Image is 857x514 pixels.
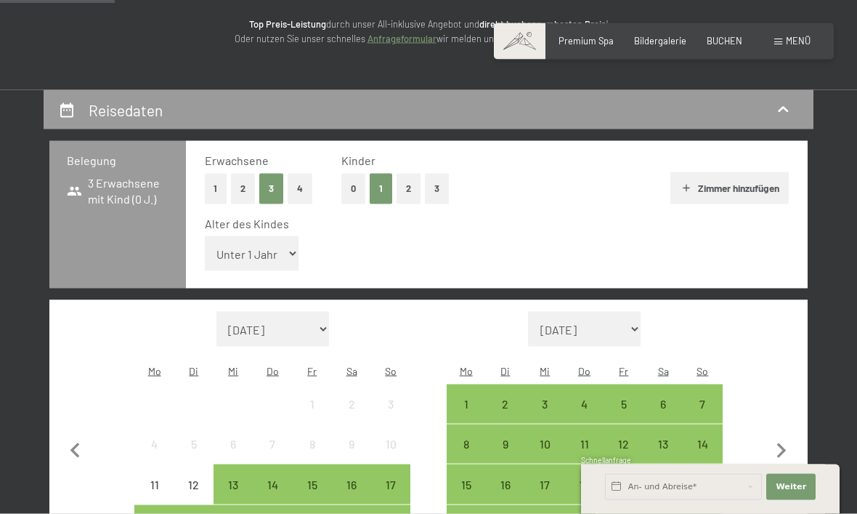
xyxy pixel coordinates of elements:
div: Sun Sep 14 2025 [683,425,722,464]
div: Tue Aug 12 2025 [174,465,214,504]
div: 12 [606,438,642,475]
div: Wed Sep 03 2025 [525,385,564,424]
div: Wed Aug 13 2025 [214,465,253,504]
button: 1 [205,174,227,204]
button: Zimmer hinzufügen [670,172,789,204]
div: Anreise nicht möglich [371,425,410,464]
abbr: Montag [148,365,161,377]
div: 9 [487,438,524,475]
div: 4 [136,438,172,475]
div: Fri Aug 01 2025 [293,385,332,424]
div: Mon Sep 01 2025 [447,385,486,424]
div: Wed Sep 10 2025 [525,425,564,464]
strong: besten Preis [554,18,606,30]
div: Thu Sep 11 2025 [564,425,604,464]
div: Anreise nicht möglich [293,385,332,424]
div: Anreise nicht möglich [293,425,332,464]
div: Anreise möglich [253,465,292,504]
abbr: Dienstag [500,365,510,377]
h2: Reisedaten [89,101,163,119]
div: Fri Sep 05 2025 [604,385,643,424]
abbr: Mittwoch [540,365,550,377]
div: 11 [566,438,602,475]
p: durch unser All-inklusive Angebot und zum ! Oder nutzen Sie unser schnelles wir melden uns gleich... [138,17,719,47]
div: Anreise nicht möglich [253,425,292,464]
div: Anreise möglich [525,465,564,504]
div: 14 [684,438,720,475]
span: Einwilligung Marketing* [288,292,407,306]
div: Thu Sep 04 2025 [564,385,604,424]
div: Anreise möglich [683,385,722,424]
div: 6 [645,398,681,435]
a: Anfrageformular [367,33,436,44]
div: Anreise nicht möglich [174,465,214,504]
div: Anreise möglich [486,425,525,464]
div: 2 [487,398,524,435]
div: Anreise möglich [486,465,525,504]
div: Anreise möglich [447,425,486,464]
div: 3 [527,398,563,435]
div: 2 [333,398,370,435]
abbr: Donnerstag [267,365,279,377]
div: Wed Aug 06 2025 [214,425,253,464]
abbr: Freitag [619,365,628,377]
div: 7 [684,398,720,435]
button: 4 [288,174,312,204]
span: Menü [786,35,811,47]
div: Tue Sep 16 2025 [486,465,525,504]
div: Mon Aug 04 2025 [134,425,174,464]
div: Anreise nicht möglich [332,385,371,424]
div: 5 [176,438,212,475]
span: Weiter [776,481,806,493]
div: 13 [645,438,681,475]
div: Fri Sep 12 2025 [604,425,643,464]
div: Sun Sep 07 2025 [683,385,722,424]
div: 3 [373,398,409,435]
div: Anreise möglich [214,465,253,504]
div: 7 [254,438,291,475]
div: Anreise möglich [564,465,604,504]
abbr: Samstag [658,365,669,377]
div: Sat Aug 09 2025 [332,425,371,464]
a: Bildergalerie [634,35,686,47]
strong: Top Preis-Leistung [249,18,326,30]
abbr: Mittwoch [228,365,238,377]
div: Anreise möglich [486,385,525,424]
div: Sun Aug 03 2025 [371,385,410,424]
span: Schnellanfrage [581,456,631,465]
div: Tue Sep 02 2025 [486,385,525,424]
div: 8 [294,438,330,475]
div: Anreise möglich [564,385,604,424]
div: Fri Aug 08 2025 [293,425,332,464]
abbr: Montag [460,365,473,377]
a: Premium Spa [559,35,614,47]
div: Sun Aug 17 2025 [371,465,410,504]
span: 1 [580,486,582,495]
div: Tue Aug 05 2025 [174,425,214,464]
div: Anreise möglich [564,425,604,464]
div: Sat Sep 06 2025 [643,385,683,424]
div: Sat Sep 13 2025 [643,425,683,464]
button: 3 [259,174,283,204]
div: Mon Sep 15 2025 [447,465,486,504]
div: Anreise nicht möglich [332,425,371,464]
button: Weiter [766,474,816,500]
div: Fri Aug 15 2025 [293,465,332,504]
a: BUCHEN [707,35,742,47]
div: Thu Sep 18 2025 [564,465,604,504]
h3: Belegung [67,153,168,169]
div: Anreise möglich [643,385,683,424]
div: Sat Aug 16 2025 [332,465,371,504]
div: Mon Sep 08 2025 [447,425,486,464]
div: 1 [294,398,330,435]
button: 2 [231,174,255,204]
button: 0 [341,174,365,204]
div: Anreise nicht möglich [134,425,174,464]
div: 4 [566,398,602,435]
div: Thu Aug 14 2025 [253,465,292,504]
div: Anreise möglich [604,425,643,464]
div: Anreise möglich [371,465,410,504]
abbr: Sonntag [696,365,708,377]
button: 1 [370,174,392,204]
